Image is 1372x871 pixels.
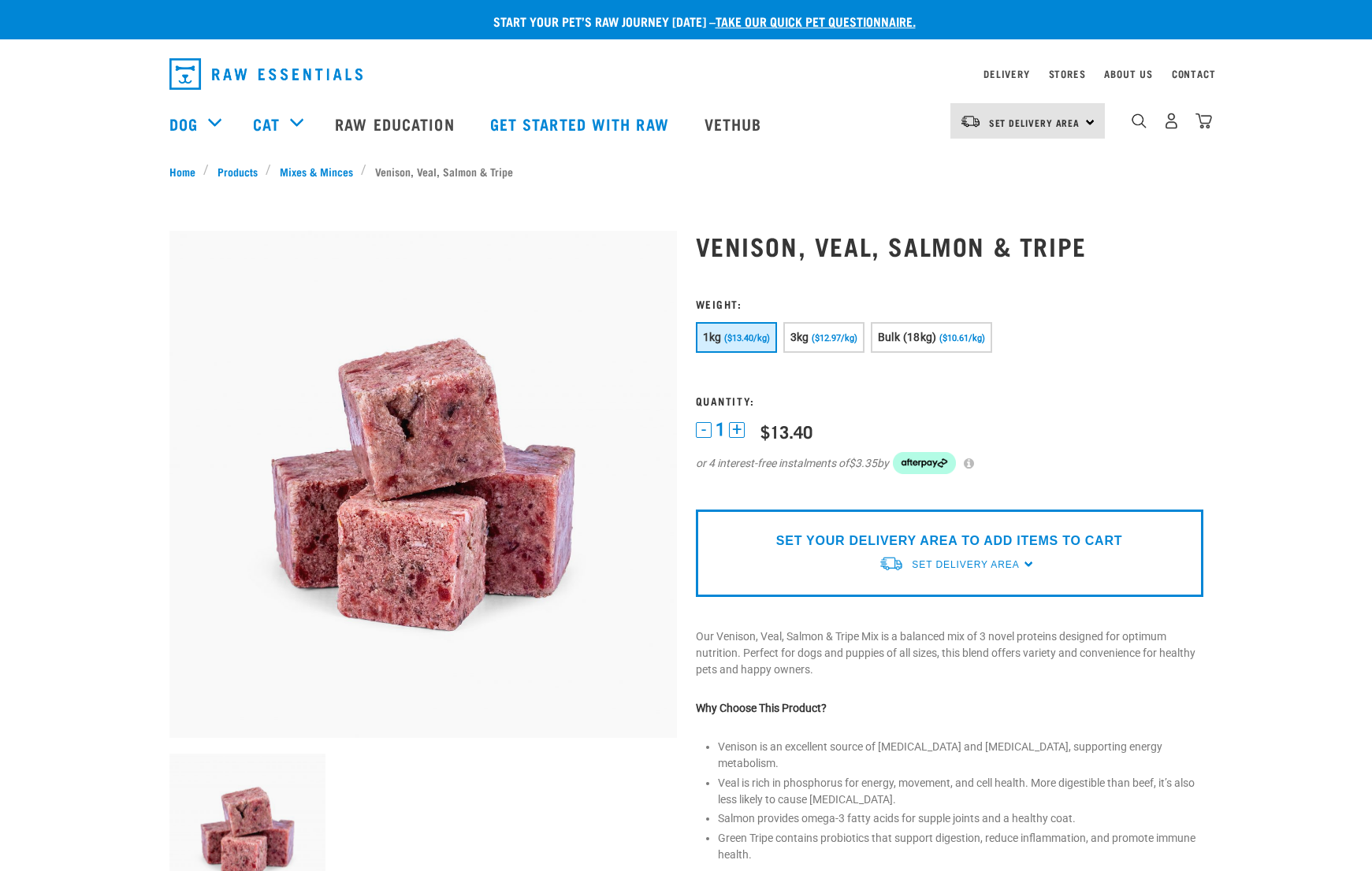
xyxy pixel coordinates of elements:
h1: Venison, Veal, Salmon & Tripe [696,232,1203,260]
li: Veal is rich in phosphorus for energy, movement, and cell health. More digestible than beef, it’s... [718,775,1203,808]
span: ($10.61/kg) [939,333,985,343]
nav: breadcrumbs [169,163,1203,180]
span: Bulk (18kg) [878,331,937,343]
li: Venison is an excellent source of [MEDICAL_DATA] and [MEDICAL_DATA], supporting energy metabolism. [718,739,1203,772]
a: take our quick pet questionnaire. [716,17,916,24]
img: home-icon-1@2x.png [1132,113,1147,128]
p: Our Venison, Veal, Salmon & Tripe Mix is a balanced mix of 3 novel proteins designed for optimum ... [696,628,1203,678]
img: Afterpay [893,452,956,474]
span: 1 [716,421,725,438]
a: Cat [253,112,280,135]
img: Raw Essentials Logo [169,58,363,90]
div: or 4 interest-free instalments of by [696,452,1203,474]
a: Mixes & Minces [271,163,361,180]
button: 1kg ($13.40/kg) [696,322,777,353]
span: 3kg [790,331,809,343]
a: Delivery [983,71,1029,76]
a: Products [209,163,266,180]
li: Salmon provides omega-3 fatty acids for supple joints and a healthy coat. [718,810,1203,827]
span: Set Delivery Area [912,559,1019,570]
span: 1kg [703,331,722,343]
img: user.png [1163,113,1180,129]
img: van-moving.png [879,555,904,572]
h3: Weight: [696,298,1203,309]
a: Home [169,163,204,180]
a: About Us [1104,71,1152,76]
img: home-icon@2x.png [1195,113,1212,129]
span: $3.35 [849,455,877,472]
a: Dog [169,112,198,135]
button: 3kg ($12.97/kg) [783,322,864,353]
a: Stores [1049,71,1086,76]
div: $13.40 [760,421,812,441]
a: Get started with Raw [474,92,689,155]
a: Vethub [689,92,782,155]
li: Green Tripe contains probiotics that support digestion, reduce inflammation, and promote immune h... [718,830,1203,863]
span: ($12.97/kg) [812,333,857,343]
a: Raw Education [319,92,474,155]
img: van-moving.png [960,114,981,128]
a: Contact [1172,71,1216,76]
img: Venison Veal Salmon Tripe 1621 [169,231,677,738]
button: - [696,422,712,438]
span: ($13.40/kg) [724,333,770,343]
p: SET YOUR DELIVERY AREA TO ADD ITEMS TO CART [776,532,1122,550]
nav: dropdown navigation [157,52,1216,96]
strong: Why Choose This Product? [696,702,827,714]
h3: Quantity: [696,395,1203,406]
button: Bulk (18kg) ($10.61/kg) [871,322,992,353]
span: Set Delivery Area [989,120,1080,125]
button: + [729,422,745,438]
